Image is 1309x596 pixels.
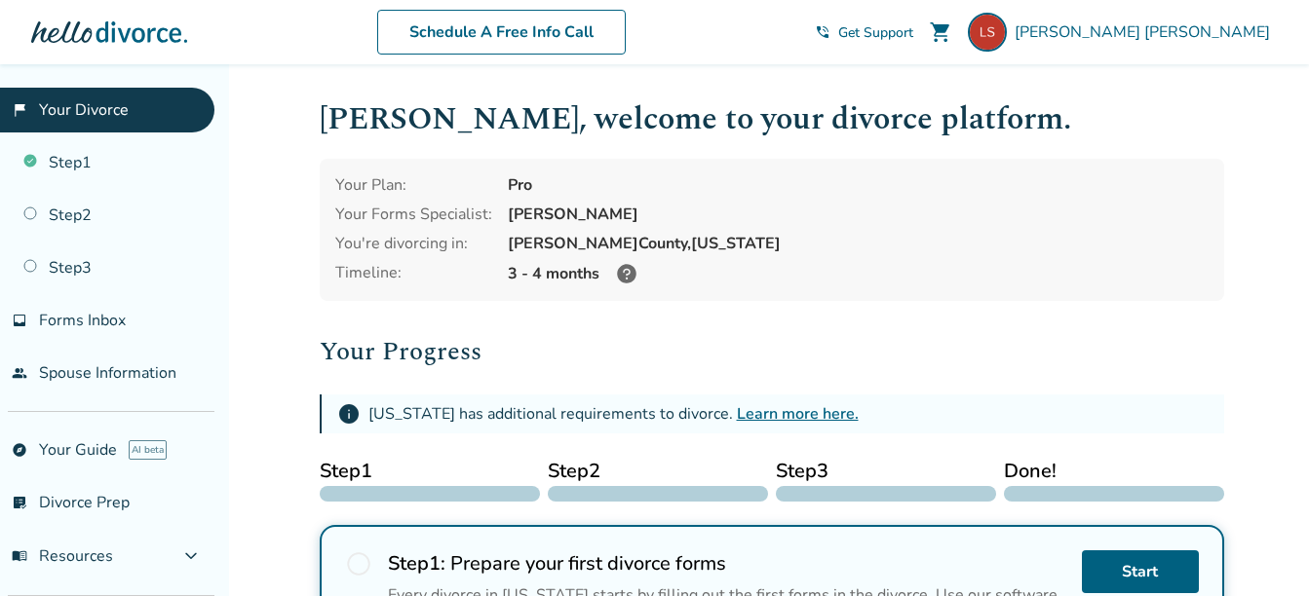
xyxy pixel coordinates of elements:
[968,13,1007,52] img: latonyasanders@yahoo.com
[335,204,492,225] div: Your Forms Specialist:
[508,233,1209,254] div: [PERSON_NAME] County, [US_STATE]
[388,550,1066,577] h2: Prepare your first divorce forms
[508,174,1209,196] div: Pro
[320,332,1224,371] h2: Your Progress
[39,310,126,331] span: Forms Inbox
[1004,457,1224,486] span: Done!
[1015,21,1278,43] span: [PERSON_NAME] [PERSON_NAME]
[12,365,27,381] span: people
[345,550,372,577] span: radio_button_unchecked
[368,403,859,425] div: [US_STATE] has additional requirements to divorce.
[815,23,913,42] a: phone_in_talkGet Support
[12,495,27,510] span: list_alt_check
[320,95,1224,143] h1: [PERSON_NAME] , welcome to your divorce platform.
[508,262,1209,285] div: 3 - 4 months
[12,545,113,567] span: Resources
[377,10,626,55] a: Schedule A Free Info Call
[337,402,361,426] span: info
[838,23,913,42] span: Get Support
[776,457,996,486] span: Step 3
[335,233,492,254] div: You're divorcing in:
[1082,550,1199,593] a: Start
[12,102,27,118] span: flag_2
[335,262,492,285] div: Timeline:
[129,440,167,460] span: AI beta
[179,544,203,568] span: expand_more
[12,313,27,328] span: inbox
[737,403,859,425] a: Learn more here.
[320,457,540,486] span: Step 1
[12,548,27,564] span: menu_book
[508,204,1209,225] div: [PERSON_NAME]
[388,550,445,577] strong: Step 1 :
[548,457,768,486] span: Step 2
[929,20,952,44] span: shopping_cart
[815,24,830,40] span: phone_in_talk
[1212,503,1309,596] iframe: Chat Widget
[335,174,492,196] div: Your Plan:
[12,442,27,458] span: explore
